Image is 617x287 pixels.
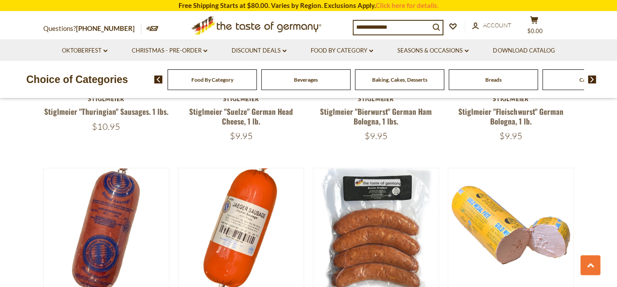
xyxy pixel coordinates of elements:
div: Stiglmeier [448,95,574,102]
a: Christmas - PRE-ORDER [132,46,207,56]
a: Baking, Cakes, Desserts [372,76,427,83]
span: Account [483,22,511,29]
a: Food By Category [191,76,233,83]
span: $9.95 [365,130,388,141]
a: Click here for details. [376,1,438,9]
a: Stiglmeier "Bierwurst" German Ham Bologna, 1 lbs. [320,106,432,126]
a: Candy [579,76,594,83]
div: Stiglmeier [43,95,169,102]
a: Stiglmeier "Fleischwurst" German Bologna, 1 lb. [458,106,563,126]
span: $9.95 [499,130,522,141]
a: Seasons & Occasions [397,46,468,56]
a: [PHONE_NUMBER] [76,24,135,32]
img: next arrow [588,76,596,83]
a: Download Catalog [493,46,555,56]
p: Questions? [43,23,141,34]
a: Oktoberfest [62,46,107,56]
div: Stiglmeier [313,95,439,102]
span: $0.00 [527,27,543,34]
a: Food By Category [311,46,373,56]
a: Discount Deals [232,46,286,56]
a: Beverages [294,76,318,83]
span: $9.95 [229,130,252,141]
img: previous arrow [154,76,163,83]
span: $10.95 [92,121,120,132]
a: Stiglmeier "Thuringian" Sausages. 1 lbs. [44,106,168,117]
a: Account [472,21,511,30]
button: $0.00 [521,16,547,38]
div: Stiglmeier [178,95,304,102]
a: Breads [485,76,502,83]
a: Stiglmeier "Suelze" German Head Cheese, 1 lb. [189,106,293,126]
